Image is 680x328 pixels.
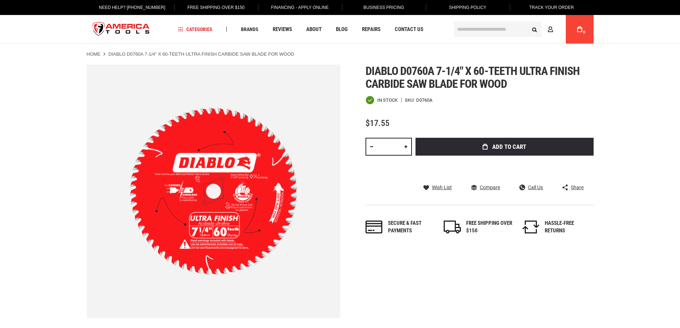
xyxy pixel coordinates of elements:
button: Add to Cart [415,138,594,156]
span: Categories [178,27,212,32]
img: returns [522,221,539,233]
a: Categories [175,25,216,34]
span: Add to Cart [492,144,526,150]
span: Shipping Policy [449,5,487,10]
span: Brands [241,27,258,32]
a: Contact Us [392,25,427,34]
a: About [303,25,325,34]
a: store logo [87,16,156,43]
span: Contact Us [395,27,423,32]
a: 0 [573,15,586,44]
img: America Tools [87,16,156,43]
img: shipping [444,221,461,233]
a: Wish List [423,184,452,191]
img: DIABLO D0760A 7-1/4" X 60-TEETH ULTRA FINISH CARBIDE SAW BLADE FOR WOOD [87,65,340,318]
strong: DIABLO D0760A 7-1/4" X 60-TEETH ULTRA FINISH CARBIDE SAW BLADE FOR WOOD [109,51,294,57]
span: Call Us [528,185,543,190]
a: Blog [333,25,351,34]
span: About [306,27,322,32]
span: $17.55 [366,118,389,128]
a: Home [87,51,101,57]
span: Reviews [273,27,292,32]
span: Share [571,185,584,190]
span: 0 [583,30,585,34]
iframe: Secure express checkout frame [414,158,595,178]
span: Wish List [432,185,452,190]
img: payments [366,221,383,233]
a: Brands [238,25,262,34]
button: Search [528,22,542,36]
span: Repairs [362,27,381,32]
span: Compare [480,185,500,190]
span: In stock [377,98,398,102]
span: Diablo d0760a 7-1/4" x 60-teeth ultra finish carbide saw blade for wood [366,64,580,91]
div: Availability [366,96,398,105]
strong: SKU [405,98,416,102]
span: Blog [336,27,348,32]
div: HASSLE-FREE RETURNS [545,219,591,235]
a: Call Us [519,184,543,191]
div: Secure & fast payments [388,219,434,235]
a: Repairs [359,25,384,34]
div: D0760A [416,98,432,102]
a: Compare [471,184,500,191]
a: Reviews [270,25,295,34]
div: FREE SHIPPING OVER $150 [466,219,513,235]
